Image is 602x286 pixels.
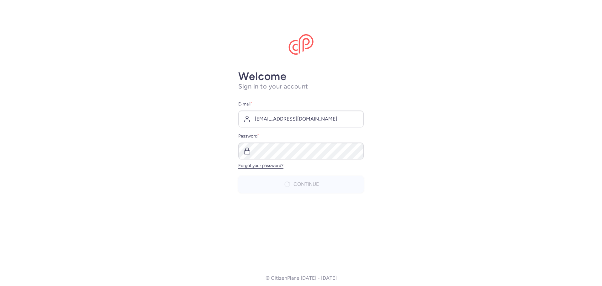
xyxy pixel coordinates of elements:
h1: Sign in to your account [238,83,364,90]
input: user@example.com [238,111,364,127]
a: Forgot your password? [238,163,283,168]
img: CitizenPlane logo [288,34,314,55]
strong: Welcome [238,70,287,83]
span: Continue [293,181,319,187]
label: Password [238,132,364,140]
button: Continue [238,176,364,193]
label: E-mail [238,100,364,108]
p: © CitizenPlane [DATE] - [DATE] [266,275,337,281]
